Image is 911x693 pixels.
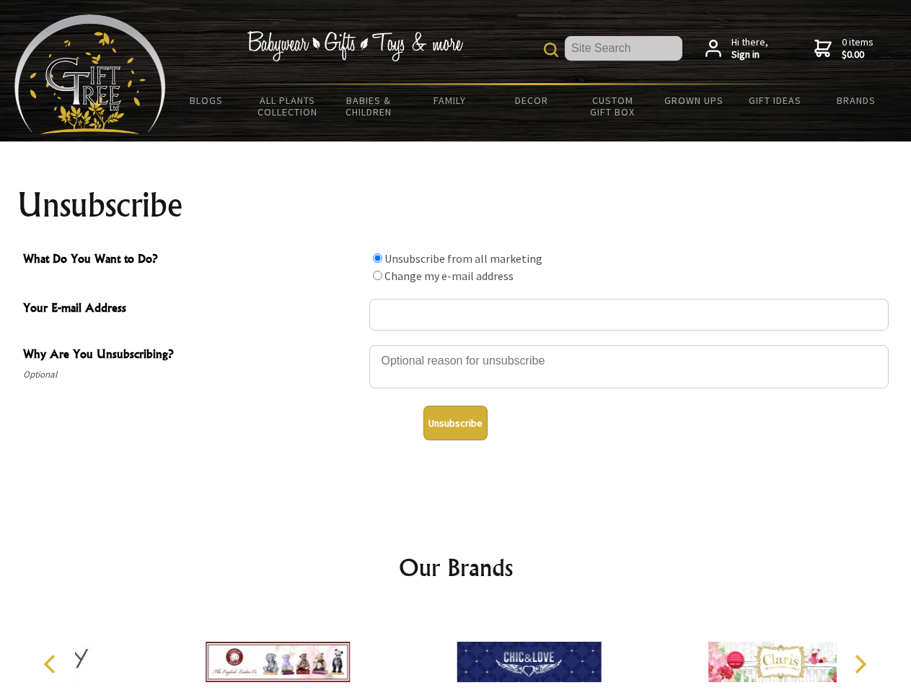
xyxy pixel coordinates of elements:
[14,14,166,134] img: Babyware - Gifts - Toys and more...
[384,269,514,283] label: Change my e-mail address
[410,85,491,115] a: Family
[369,299,889,331] input: Your E-mail Address
[23,366,362,383] span: Optional
[369,345,889,388] textarea: Why Are You Unsubscribing?
[572,85,653,127] a: Custom Gift Box
[36,648,68,680] button: Previous
[247,85,329,127] a: All Plants Collection
[653,85,734,115] a: Grown Ups
[373,253,382,263] input: What Do You Want to Do?
[17,188,894,222] h1: Unsubscribe
[565,36,682,61] input: Site Search
[734,85,816,115] a: Gift Ideas
[328,85,410,127] a: Babies & Children
[23,250,362,271] span: What Do You Want to Do?
[844,648,876,680] button: Next
[423,406,488,440] button: Unsubscribe
[384,251,542,266] label: Unsubscribe from all marketing
[842,48,873,61] strong: $0.00
[29,550,883,585] h2: Our Brands
[544,43,558,57] img: product search
[23,345,362,366] span: Why Are You Unsubscribing?
[490,85,572,115] a: Decor
[731,48,768,61] strong: Sign in
[373,271,382,280] input: What Do You Want to Do?
[705,36,768,61] a: Hi there,Sign in
[23,299,362,320] span: Your E-mail Address
[814,36,873,61] a: 0 items$0.00
[166,85,247,115] a: BLOGS
[731,36,768,61] span: Hi there,
[247,31,463,61] img: Babywear - Gifts - Toys & more
[816,85,897,115] a: Brands
[842,35,873,61] span: 0 items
